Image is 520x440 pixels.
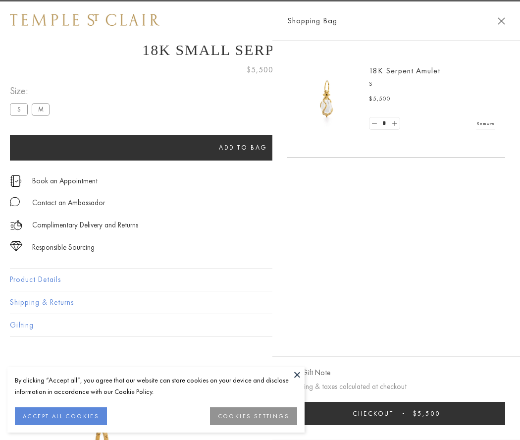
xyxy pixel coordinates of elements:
[369,94,391,104] span: $5,500
[10,291,510,314] button: Shipping & Returns
[10,103,28,115] label: S
[10,197,20,207] img: MessageIcon-01_2.svg
[219,143,267,152] span: Add to bag
[287,381,505,393] p: Shipping & taxes calculated at checkout
[353,409,394,418] span: Checkout
[32,241,95,254] div: Responsible Sourcing
[369,65,440,76] a: 18K Serpent Amulet
[10,42,510,58] h1: 18K Small Serpent Amulet
[413,409,440,418] span: $5,500
[10,14,159,26] img: Temple St. Clair
[32,197,105,209] div: Contact an Ambassador
[10,175,22,187] img: icon_appointment.svg
[369,117,379,130] a: Set quantity to 0
[10,83,53,99] span: Size:
[498,17,505,25] button: Close Shopping Bag
[287,14,337,27] span: Shopping Bag
[15,375,297,397] div: By clicking “Accept all”, you agree that our website can store cookies on your device and disclos...
[10,219,22,231] img: icon_delivery.svg
[32,103,50,115] label: M
[32,219,138,231] p: Complimentary Delivery and Returns
[32,175,98,186] a: Book an Appointment
[247,63,273,76] span: $5,500
[10,314,510,336] button: Gifting
[10,269,510,291] button: Product Details
[389,117,399,130] a: Set quantity to 2
[210,407,297,425] button: COOKIES SETTINGS
[10,241,22,251] img: icon_sourcing.svg
[15,407,107,425] button: ACCEPT ALL COOKIES
[287,402,505,425] button: Checkout $5,500
[287,367,330,379] button: Add Gift Note
[369,79,495,89] p: S
[476,118,495,129] a: Remove
[10,135,476,161] button: Add to bag
[297,69,357,129] img: P51836-E11SERPPV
